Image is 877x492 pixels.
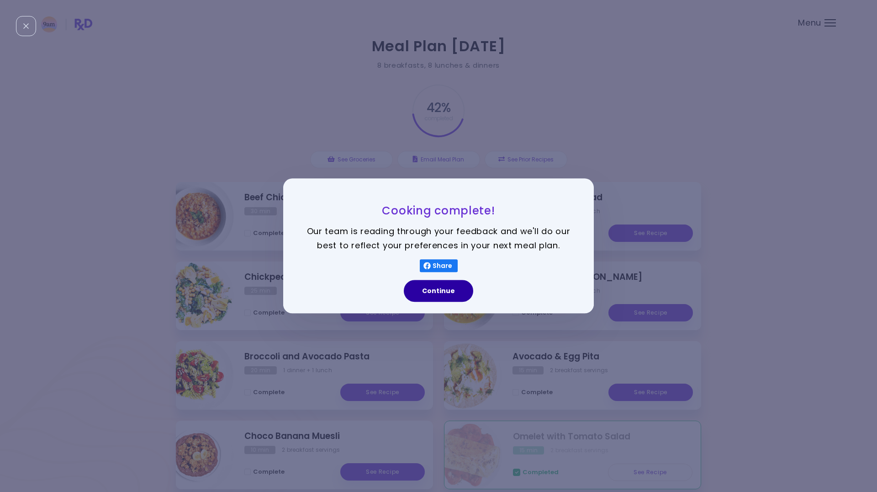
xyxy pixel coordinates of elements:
p: Our team is reading through your feedback and we'll do our best to reflect your preferences in yo... [306,225,571,253]
button: Continue [404,280,473,302]
span: Share [431,262,454,270]
h3: Cooking complete! [306,203,571,218]
button: Share [420,260,458,273]
div: Close [16,16,36,36]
